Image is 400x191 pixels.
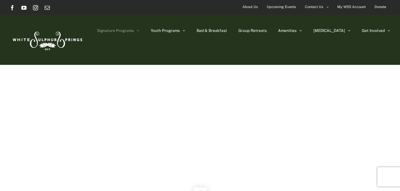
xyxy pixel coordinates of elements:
[151,15,185,47] a: Youth Programs
[97,29,134,33] span: Signature Programs
[362,15,390,47] a: Get Involved
[10,25,84,55] img: White Sulphur Springs Logo
[97,15,139,47] a: Signature Programs
[151,29,180,33] span: Youth Programs
[197,29,227,33] span: Bed & Breakfast
[374,2,386,12] span: Donate
[305,2,323,12] span: Contact Us
[362,29,385,33] span: Get Involved
[278,29,297,33] span: Amenities
[97,15,390,47] nav: Main Menu
[313,15,351,47] a: [MEDICAL_DATA]
[243,2,258,12] span: About Us
[33,5,38,10] a: Instagram
[197,15,227,47] a: Bed & Breakfast
[238,29,267,33] span: Group Retreats
[313,29,345,33] span: [MEDICAL_DATA]
[45,5,50,10] a: Email
[10,5,15,10] a: Facebook
[238,15,267,47] a: Group Retreats
[21,5,27,10] a: YouTube
[278,15,302,47] a: Amenities
[337,2,366,12] span: My WSS Account
[267,2,296,12] span: Upcoming Events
